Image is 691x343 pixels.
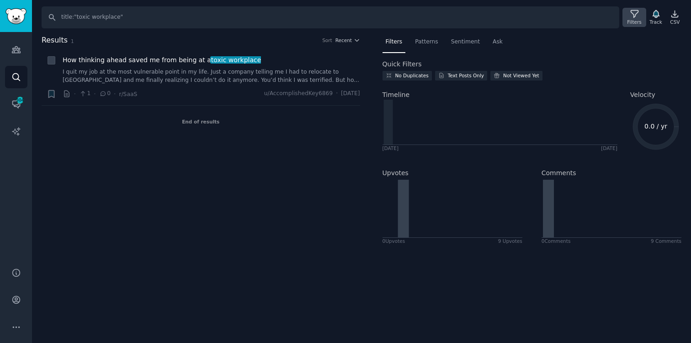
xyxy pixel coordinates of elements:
[42,6,619,28] input: Search Keyword
[335,37,352,43] span: Recent
[42,106,360,138] div: End of results
[5,8,27,24] img: GummySearch logo
[646,8,665,27] button: Track
[63,55,261,65] span: How thinking ahead saved me from being at a
[119,91,137,97] span: r/SaaS
[79,90,90,98] span: 1
[16,97,24,103] span: 304
[94,89,96,99] span: ·
[493,38,503,46] span: Ask
[42,35,68,46] span: Results
[335,37,360,43] button: Recent
[63,55,261,65] a: How thinking ahead saved me from being at atoxic workplace
[264,90,333,98] span: u/AccomplishedKey6869
[99,90,111,98] span: 0
[451,38,480,46] span: Sentiment
[542,168,576,178] h2: Comments
[649,19,662,25] div: Track
[503,72,539,79] div: Not Viewed Yet
[114,89,116,99] span: ·
[383,168,409,178] h2: Upvotes
[383,90,410,100] span: Timeline
[210,56,262,64] span: toxic workplace
[63,68,360,84] a: I quit my job at the most vulnerable point in my life. Just a company telling me I had to relocat...
[542,238,571,244] div: 0 Comment s
[415,38,438,46] span: Patterns
[383,59,422,69] h2: Quick Filters
[386,38,403,46] span: Filters
[383,238,405,244] div: 0 Upvote s
[448,72,484,79] div: Text Posts Only
[341,90,360,98] span: [DATE]
[498,238,522,244] div: 9 Upvotes
[651,238,681,244] div: 9 Comments
[71,38,74,44] span: 1
[74,89,76,99] span: ·
[5,93,27,115] a: 304
[322,37,332,43] div: Sort
[670,19,680,25] div: CSV
[630,90,655,100] span: Velocity
[665,8,685,27] a: CSV
[383,145,399,151] div: [DATE]
[336,90,338,98] span: ·
[627,19,641,25] div: Filters
[395,72,429,79] div: No Duplicates
[601,145,617,151] div: [DATE]
[644,123,667,130] text: 0.0 / yr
